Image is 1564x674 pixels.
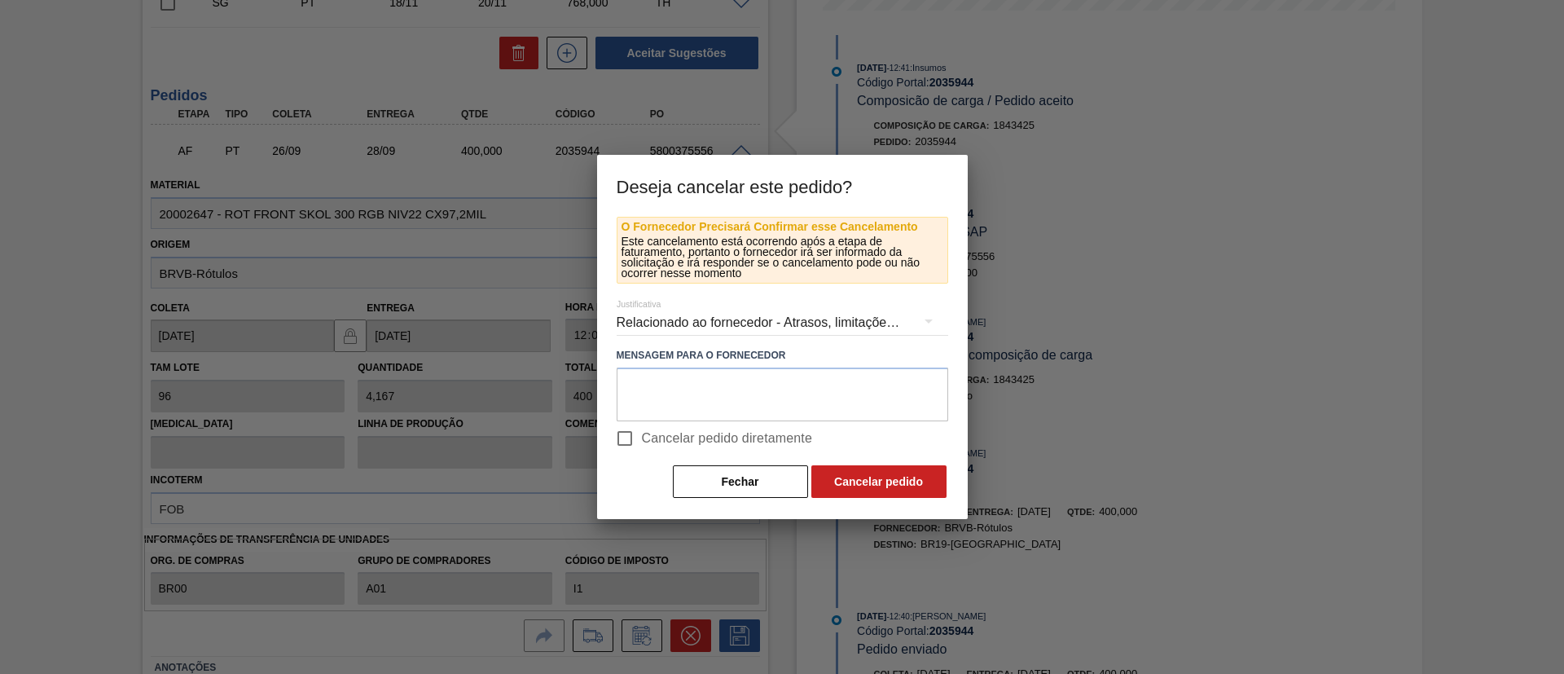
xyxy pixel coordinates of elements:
span: Cancelar pedido diretamente [642,429,813,448]
button: Cancelar pedido [811,465,947,498]
p: O Fornecedor Precisará Confirmar esse Cancelamento [622,222,943,232]
button: Fechar [673,465,808,498]
h3: Deseja cancelar este pedido? [597,155,968,217]
p: Este cancelamento está ocorrendo após a etapa de faturamento, portanto o fornecedor irá ser infor... [622,236,943,279]
label: Mensagem para o Fornecedor [617,344,948,368]
div: Relacionado ao fornecedor - Atrasos, limitações de capacidade, etc. [617,300,948,346]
